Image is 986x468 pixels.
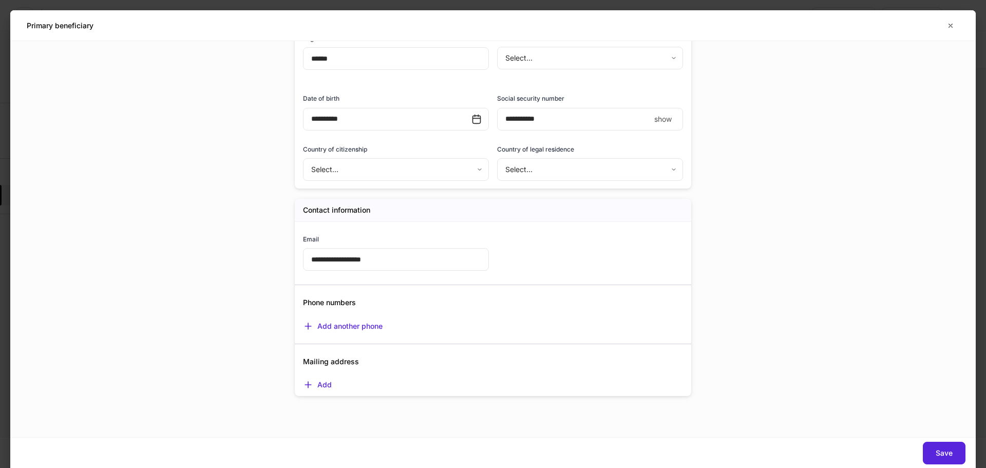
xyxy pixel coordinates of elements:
[497,47,682,69] div: Select...
[923,442,965,464] button: Save
[303,380,332,390] button: Add
[303,158,488,181] div: Select...
[497,158,682,181] div: Select...
[654,114,672,124] p: show
[497,93,564,103] h6: Social security number
[303,93,339,103] h6: Date of birth
[303,144,367,154] h6: Country of citizenship
[936,450,953,457] div: Save
[295,344,683,367] div: Mailing address
[27,21,93,31] h5: Primary beneficiary
[303,321,383,331] button: Add another phone
[295,285,683,308] div: Phone numbers
[303,234,319,244] h6: Email
[303,205,370,215] h5: Contact information
[497,144,574,154] h6: Country of legal residence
